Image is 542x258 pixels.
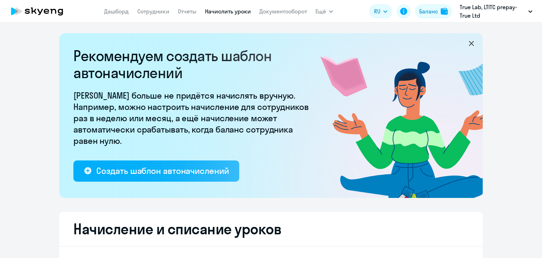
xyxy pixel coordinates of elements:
[104,8,129,15] a: Дашборд
[96,165,229,176] div: Создать шаблон автоначислений
[460,3,525,20] p: True Lab, LTITC prepay-True Ltd
[73,160,239,182] button: Создать шаблон автоначислений
[369,4,392,18] button: RU
[137,8,169,15] a: Сотрудники
[374,7,380,16] span: RU
[441,8,448,15] img: balance
[73,221,469,238] h2: Начисление и списание уроков
[73,90,313,146] p: [PERSON_NAME] больше не придётся начислять вручную. Например, можно настроить начисление для сотр...
[419,7,438,16] div: Баланс
[178,8,197,15] a: Отчеты
[259,8,307,15] a: Документооборот
[456,3,536,20] button: True Lab, LTITC prepay-True Ltd
[73,47,313,81] h2: Рекомендуем создать шаблон автоначислений
[415,4,452,18] button: Балансbalance
[315,7,326,16] span: Ещё
[205,8,251,15] a: Начислить уроки
[315,4,333,18] button: Ещё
